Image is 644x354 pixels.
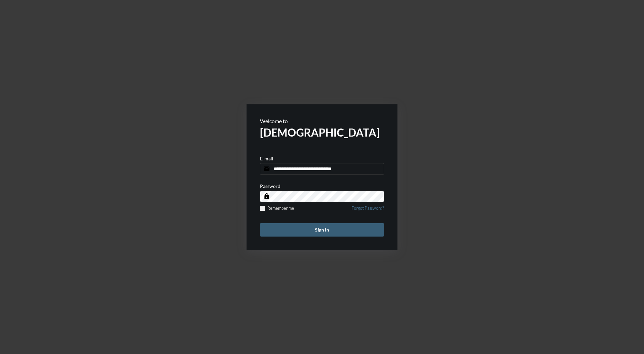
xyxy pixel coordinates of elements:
a: Forgot Password? [352,206,384,215]
button: Sign in [260,223,384,237]
p: Welcome to [260,118,384,124]
p: Password [260,183,280,189]
label: Remember me [260,206,294,211]
h2: [DEMOGRAPHIC_DATA] [260,126,384,139]
p: E-mail [260,156,273,161]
